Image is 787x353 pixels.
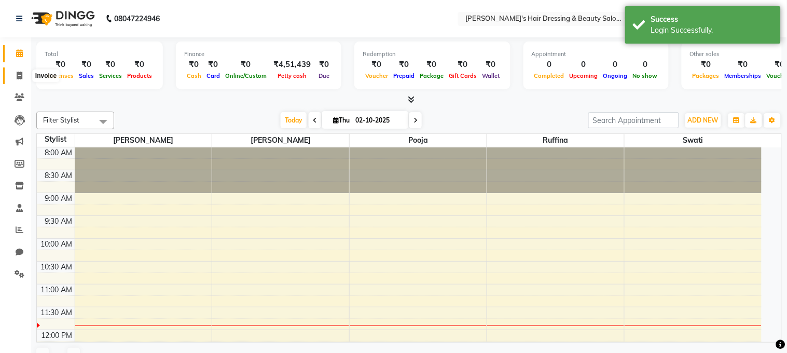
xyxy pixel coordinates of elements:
span: Cash [184,72,204,79]
span: Card [204,72,223,79]
span: Package [417,72,446,79]
span: Petty cash [275,72,309,79]
div: ₹0 [45,59,76,71]
div: Total [45,50,155,59]
div: Login Successfully. [651,25,773,36]
div: 12:00 PM [39,330,75,341]
b: 08047224946 [114,4,160,33]
span: Voucher [363,72,391,79]
div: 8:30 AM [43,170,75,181]
div: ₹0 [722,59,764,71]
span: ADD NEW [688,116,719,124]
div: 0 [601,59,630,71]
div: Stylist [37,134,75,145]
div: 9:30 AM [43,216,75,227]
span: Gift Cards [446,72,479,79]
div: 9:00 AM [43,193,75,204]
div: ₹0 [223,59,269,71]
span: pooja [350,134,487,147]
div: ₹0 [204,59,223,71]
div: ₹0 [76,59,96,71]
div: Success [651,14,773,25]
div: ₹0 [96,59,125,71]
span: Sales [76,72,96,79]
div: ₹0 [417,59,446,71]
button: ADD NEW [685,113,721,128]
span: [PERSON_NAME] [75,134,212,147]
span: Ongoing [601,72,630,79]
div: ₹0 [446,59,479,71]
span: Thu [330,116,352,124]
div: ₹0 [363,59,391,71]
span: Prepaid [391,72,417,79]
span: Services [96,72,125,79]
div: 0 [630,59,660,71]
span: Today [281,112,307,128]
div: Appointment [532,50,660,59]
div: Invoice [33,70,59,82]
span: Upcoming [567,72,601,79]
span: [PERSON_NAME] [212,134,349,147]
div: 11:00 AM [39,284,75,295]
span: ruffina [487,134,624,147]
div: ₹0 [315,59,333,71]
div: ₹0 [690,59,722,71]
span: Filter Stylist [43,116,79,124]
input: Search Appointment [588,112,679,128]
div: Finance [184,50,333,59]
span: Online/Custom [223,72,269,79]
span: Due [316,72,332,79]
span: Completed [532,72,567,79]
div: 8:00 AM [43,147,75,158]
div: 0 [567,59,601,71]
div: ₹4,51,439 [269,59,315,71]
div: ₹0 [125,59,155,71]
span: Packages [690,72,722,79]
div: 10:00 AM [39,239,75,250]
span: Products [125,72,155,79]
div: ₹0 [479,59,502,71]
span: Memberships [722,72,764,79]
span: swati [625,134,762,147]
div: ₹0 [391,59,417,71]
input: 2025-10-02 [352,113,404,128]
span: No show [630,72,660,79]
span: Wallet [479,72,502,79]
img: logo [26,4,98,33]
div: 10:30 AM [39,262,75,273]
div: Redemption [363,50,502,59]
div: ₹0 [184,59,204,71]
div: 0 [532,59,567,71]
div: 11:30 AM [39,307,75,318]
